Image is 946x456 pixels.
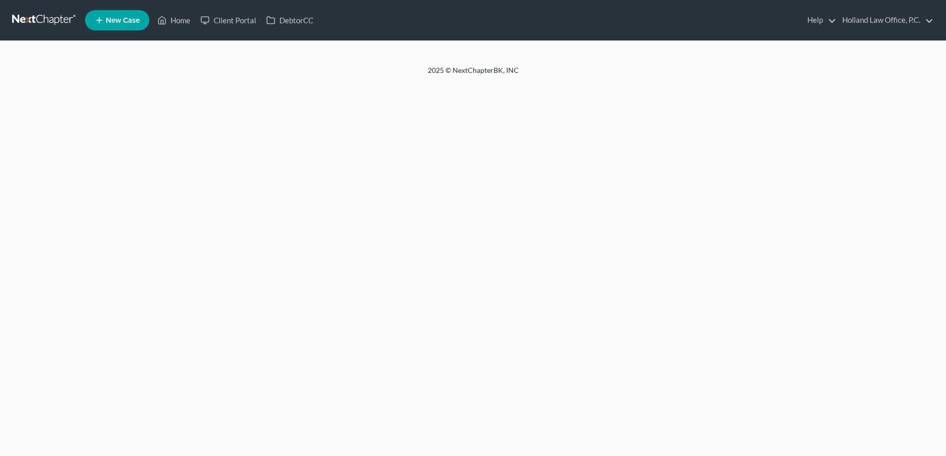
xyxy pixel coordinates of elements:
[802,11,836,29] a: Help
[261,11,318,29] a: DebtorCC
[837,11,933,29] a: Holland Law Office, P.C.
[85,10,149,30] new-legal-case-button: New Case
[195,11,261,29] a: Client Portal
[152,11,195,29] a: Home
[185,65,762,84] div: 2025 © NextChapterBK, INC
